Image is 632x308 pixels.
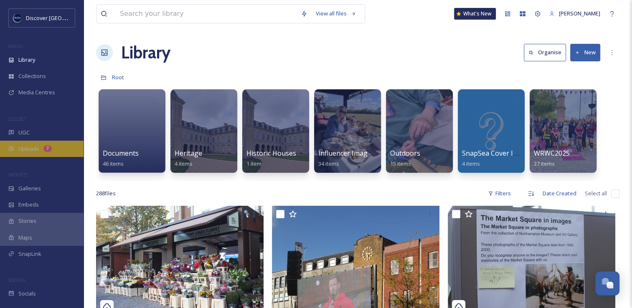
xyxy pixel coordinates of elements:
a: [PERSON_NAME] [545,5,604,22]
a: Library [121,40,170,65]
span: Discover [GEOGRAPHIC_DATA] [26,14,102,22]
span: Stories [18,217,36,225]
a: View all files [312,5,360,22]
span: Historic Houses [246,149,296,158]
div: Date Created [538,185,581,202]
span: WIDGETS [8,172,28,178]
input: Search your library [116,5,297,23]
span: WRWC2025 [534,149,570,158]
span: Influencer Images and Videos [318,149,411,158]
a: Root [112,72,124,82]
span: 4 items [462,160,480,167]
a: Documents46 items [103,149,139,167]
span: Embeds [18,201,39,209]
span: 288 file s [96,189,116,197]
a: SnapSea Cover Icons4 items [462,149,528,167]
span: Library [18,56,35,64]
span: 4 items [175,160,193,167]
a: Outdoors15 items [390,149,420,167]
span: [PERSON_NAME] [559,10,600,17]
span: Uploads [18,145,39,153]
span: 15 items [390,160,411,167]
span: Outdoors [390,149,420,158]
a: Historic Houses1 item [246,149,296,167]
a: WRWC202527 items [534,149,570,167]
span: 27 items [534,160,555,167]
div: 7 [43,145,52,152]
a: Heritage4 items [175,149,202,167]
span: UGC [18,129,30,136]
span: 1 item [246,160,261,167]
button: Open Chat [595,271,619,295]
span: SnapLink [18,250,41,258]
span: 46 items [103,160,124,167]
span: SOCIALS [8,277,25,283]
span: COLLECT [8,116,26,122]
a: Organise [524,44,570,61]
span: Documents [103,149,139,158]
span: Maps [18,234,32,242]
span: Root [112,73,124,81]
img: Untitled%20design%20%282%29.png [13,14,22,22]
span: Select all [585,189,607,197]
span: MEDIA [8,43,23,49]
span: Socials [18,290,36,298]
span: Galleries [18,184,41,192]
span: Heritage [175,149,202,158]
div: Filters [484,185,515,202]
span: 34 items [318,160,339,167]
a: What's New [454,8,496,20]
span: SnapSea Cover Icons [462,149,528,158]
button: Organise [524,44,566,61]
span: Collections [18,72,46,80]
span: Media Centres [18,88,55,96]
a: Influencer Images and Videos34 items [318,149,411,167]
button: New [570,44,600,61]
